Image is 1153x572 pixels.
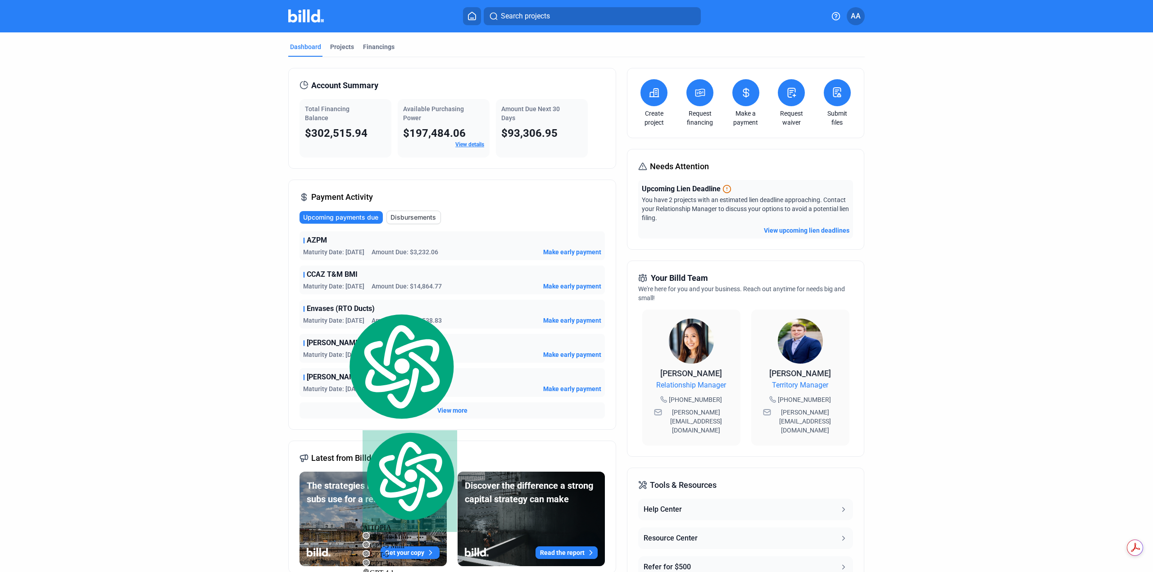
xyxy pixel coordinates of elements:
div: Discover the difference a strong capital strategy can make [465,479,598,506]
span: Total Financing Balance [305,105,350,122]
span: [PERSON_NAME][EMAIL_ADDRESS][DOMAIN_NAME] [664,408,729,435]
span: Payment Activity [311,191,373,203]
span: Tools & Resources [650,479,717,491]
button: AA [847,7,865,25]
span: $197,484.06 [403,127,466,140]
div: Projects [330,42,354,51]
a: Submit files [822,109,853,127]
span: [PHONE_NUMBER] [778,395,831,404]
div: GPT-5 [363,550,457,559]
button: Read the report [536,546,598,559]
button: Upcoming payments due [300,211,383,224]
span: [PERSON_NAME][EMAIL_ADDRESS][DOMAIN_NAME] [773,408,838,435]
img: Territory Manager [778,319,823,364]
a: View details [455,141,484,148]
button: View upcoming lien deadlines [764,226,849,235]
span: Amount Due Next 30 Days [501,105,560,122]
span: [PERSON_NAME] [307,372,361,383]
span: Maturity Date: [DATE] [303,350,364,359]
span: Maturity Date: [DATE] [303,384,364,393]
a: Make a payment [730,109,762,127]
div: GPT-5 Mini [363,541,457,550]
button: Resource Center [638,527,853,549]
button: Disbursements [386,211,441,224]
button: Help Center [638,499,853,520]
span: Maturity Date: [DATE] [303,316,364,325]
span: [PERSON_NAME] [769,369,831,378]
span: CCAZ T&M BMI [307,269,358,280]
span: [PHONE_NUMBER] [669,395,722,404]
button: Search projects [484,7,701,25]
img: gpt-black.svg [363,541,370,548]
span: We're here for you and your business. Reach out anytime for needs big and small! [638,285,845,302]
button: Make early payment [543,350,601,359]
div: Resource Center [644,533,698,544]
img: Relationship Manager [669,319,714,364]
span: Your Billd Team [651,272,708,284]
img: logo.svg [345,311,457,421]
div: Help Center [644,504,682,515]
span: Needs Attention [650,160,709,173]
span: [PERSON_NAME] [307,338,361,348]
img: gpt-black.svg [363,559,370,566]
span: AZPM [307,235,327,246]
div: Financings [363,42,395,51]
span: Relationship Manager [656,380,726,391]
img: logo.svg [363,430,457,522]
a: Create project [638,109,670,127]
span: Available Purchasing Power [403,105,464,122]
button: Make early payment [543,248,601,257]
div: GPT-4o Mini [363,532,457,541]
img: gpt-black.svg [363,532,370,539]
img: gpt-black.svg [363,550,370,557]
div: AITOPIA [363,430,457,532]
span: Search projects [501,11,550,22]
button: Make early payment [543,316,601,325]
span: Amount Due: $14,864.77 [372,282,442,291]
span: Maturity Date: [DATE] [303,248,364,257]
div: The strategies best-in-class subs use for a resilient business [307,479,440,506]
span: Envases (RTO Ducts) [307,303,375,314]
button: Make early payment [543,384,601,393]
span: Account Summary [311,79,378,92]
span: Disbursements [390,213,436,222]
div: Dashboard [290,42,321,51]
a: Request financing [684,109,716,127]
span: You have 2 projects with an estimated lien deadline approaching. Contact your Relationship Manage... [642,196,849,221]
span: $93,306.95 [501,127,558,140]
span: Upcoming Lien Deadline [642,184,721,194]
span: $302,515.94 [305,127,368,140]
img: Billd Company Logo [288,9,324,23]
span: Maturity Date: [DATE] [303,282,364,291]
span: Upcoming payments due [303,213,378,222]
span: Amount Due: $3,232.06 [372,248,438,257]
span: AA [851,11,861,22]
button: Make early payment [543,282,601,291]
span: Latest from Billd [311,452,371,464]
a: Request waiver [776,109,807,127]
span: [PERSON_NAME] [660,369,722,378]
div: GPT-4o [363,559,457,568]
span: Territory Manager [772,380,828,391]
